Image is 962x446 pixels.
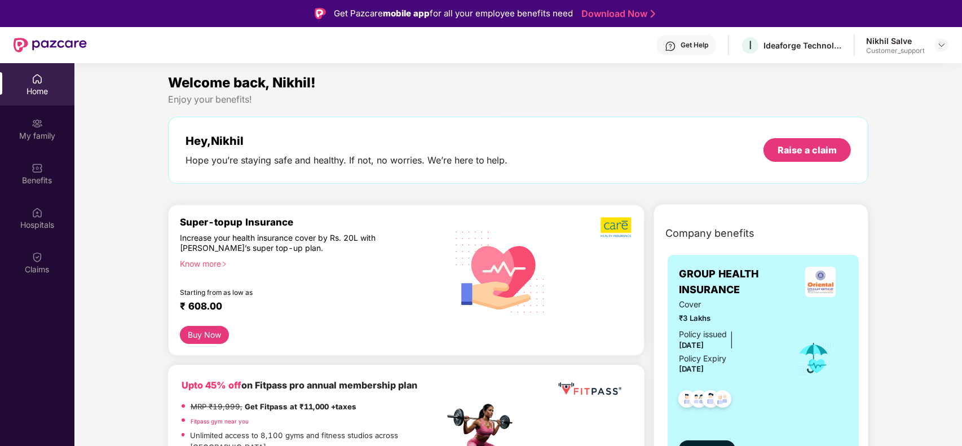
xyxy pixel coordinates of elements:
img: svg+xml;base64,PHN2ZyBpZD0iRHJvcGRvd24tMzJ4MzIiIHhtbG5zPSJodHRwOi8vd3d3LnczLm9yZy8yMDAwL3N2ZyIgd2... [937,41,946,50]
img: insurerLogo [805,267,836,297]
span: Welcome back, Nikhil! [168,74,316,91]
div: Get Pazcare for all your employee benefits need [334,7,573,20]
img: svg+xml;base64,PHN2ZyBpZD0iSG9tZSIgeG1sbnM9Imh0dHA6Ly93d3cudzMub3JnLzIwMDAvc3ZnIiB3aWR0aD0iMjAiIG... [32,73,43,85]
div: Get Help [681,41,708,50]
div: Ideaforge Technology Ltd [764,40,842,51]
img: svg+xml;base64,PHN2ZyB4bWxucz0iaHR0cDovL3d3dy53My5vcmcvMjAwMC9zdmciIHdpZHRoPSI0OC45NDMiIGhlaWdodD... [673,387,701,414]
span: [DATE] [679,364,704,373]
img: svg+xml;base64,PHN2ZyBpZD0iSGVscC0zMngzMiIgeG1sbnM9Imh0dHA6Ly93d3cudzMub3JnLzIwMDAvc3ZnIiB3aWR0aD... [665,41,676,52]
span: Cover [679,298,780,311]
img: svg+xml;base64,PHN2ZyB4bWxucz0iaHR0cDovL3d3dy53My5vcmcvMjAwMC9zdmciIHdpZHRoPSI0OC45MTUiIGhlaWdodD... [685,387,713,414]
b: on Fitpass pro annual membership plan [182,379,417,391]
img: b5dec4f62d2307b9de63beb79f102df3.png [601,217,633,238]
img: fppp.png [556,378,624,399]
div: Hey, Nikhil [186,134,508,148]
div: Enjoy your benefits! [168,94,869,105]
div: Super-topup Insurance [180,217,444,228]
img: svg+xml;base64,PHN2ZyB4bWxucz0iaHR0cDovL3d3dy53My5vcmcvMjAwMC9zdmciIHdpZHRoPSI0OC45NDMiIGhlaWdodD... [709,387,736,414]
a: Fitpass gym near you [191,418,249,425]
span: GROUP HEALTH INSURANCE [679,266,793,298]
div: Nikhil Salve [866,36,925,46]
img: New Pazcare Logo [14,38,87,52]
img: svg+xml;base64,PHN2ZyB4bWxucz0iaHR0cDovL3d3dy53My5vcmcvMjAwMC9zdmciIHdpZHRoPSI0OC45NDMiIGhlaWdodD... [697,387,725,414]
div: Policy issued [679,328,727,341]
span: Company benefits [665,226,754,241]
div: Customer_support [866,46,925,55]
a: Download Now [581,8,652,20]
button: Buy Now [180,326,229,344]
img: Logo [315,8,326,19]
b: Upto 45% off [182,379,241,391]
img: svg+xml;base64,PHN2ZyB3aWR0aD0iMjAiIGhlaWdodD0iMjAiIHZpZXdCb3g9IjAgMCAyMCAyMCIgZmlsbD0ibm9uZSIgeG... [32,118,43,129]
img: svg+xml;base64,PHN2ZyBpZD0iQmVuZWZpdHMiIHhtbG5zPSJodHRwOi8vd3d3LnczLm9yZy8yMDAwL3N2ZyIgd2lkdGg9Ij... [32,162,43,174]
span: I [749,38,752,52]
img: svg+xml;base64,PHN2ZyBpZD0iQ2xhaW0iIHhtbG5zPSJodHRwOi8vd3d3LnczLm9yZy8yMDAwL3N2ZyIgd2lkdGg9IjIwIi... [32,251,43,263]
div: Know more [180,259,438,267]
strong: Get Fitpass at ₹11,000 +taxes [245,402,356,411]
div: ₹ 608.00 [180,301,433,314]
img: svg+xml;base64,PHN2ZyBpZD0iSG9zcGl0YWxzIiB4bWxucz0iaHR0cDovL3d3dy53My5vcmcvMjAwMC9zdmciIHdpZHRoPS... [32,207,43,218]
img: Stroke [651,8,655,20]
div: Raise a claim [778,144,837,156]
div: Increase your health insurance cover by Rs. 20L with [PERSON_NAME]’s super top-up plan. [180,233,395,254]
del: MRP ₹19,999, [191,402,242,411]
strong: mobile app [383,8,430,19]
span: [DATE] [679,341,704,350]
img: svg+xml;base64,PHN2ZyB4bWxucz0iaHR0cDovL3d3dy53My5vcmcvMjAwMC9zdmciIHhtbG5zOnhsaW5rPSJodHRwOi8vd3... [447,217,554,326]
img: icon [796,339,832,377]
span: ₹3 Lakhs [679,312,780,324]
div: Policy Expiry [679,352,726,365]
div: Hope you’re staying safe and healthy. If not, no worries. We’re here to help. [186,154,508,166]
div: Starting from as low as [180,288,396,296]
span: right [221,261,227,267]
